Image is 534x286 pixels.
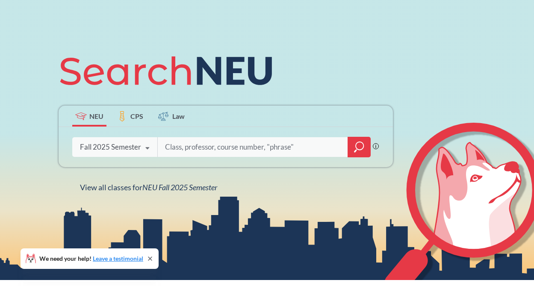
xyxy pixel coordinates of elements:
span: NEU [89,111,103,121]
div: magnifying glass [348,137,371,157]
span: View all classes for [80,183,217,192]
a: Leave a testimonial [93,255,143,262]
svg: magnifying glass [354,141,364,153]
div: Fall 2025 Semester [80,142,141,152]
span: CPS [130,111,143,121]
span: NEU Fall 2025 Semester [142,183,217,192]
span: We need your help! [39,256,143,262]
input: Class, professor, course number, "phrase" [164,138,342,156]
span: Law [172,111,185,121]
